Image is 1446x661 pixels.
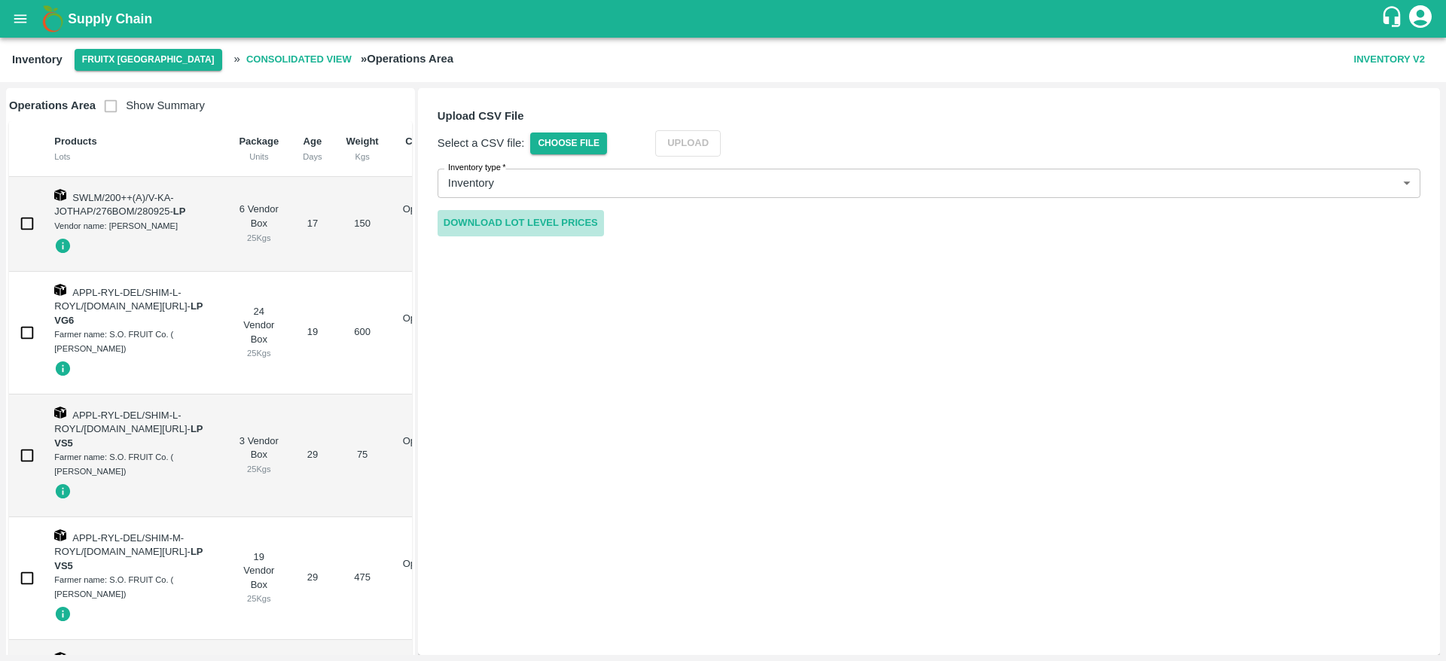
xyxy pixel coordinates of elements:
span: SWLM/200++(A)/V-KA-JOTHAP/276BOM/280925 [54,192,173,218]
div: Date [403,150,451,163]
span: APPL-RYL-DEL/SHIM-L-ROYL/[DOMAIN_NAME][URL] [54,410,187,435]
b: Operations Area [9,99,96,111]
strong: LP VS5 [54,423,203,449]
img: box [54,529,66,541]
span: 600 [354,326,371,337]
b: » Operations Area [361,53,453,65]
img: logo [38,4,68,34]
img: box [54,284,66,296]
div: Kgs [346,150,379,163]
b: Inventory [12,53,63,65]
span: 75 [357,449,368,460]
div: account of current user [1407,3,1434,35]
button: open drawer [3,2,38,36]
div: 25 Kgs [239,231,279,245]
p: Select a CSV file: [438,135,525,151]
div: customer-support [1380,5,1407,32]
div: [DATE] [403,462,451,476]
h2: » [234,47,453,73]
b: Upload CSV File [438,110,524,122]
span: - [54,423,203,449]
p: Operations Area [403,557,451,585]
strong: LP VG6 [54,300,203,326]
div: Days [303,150,322,163]
div: 24 Vendor Box [239,305,279,361]
b: Products [54,136,96,147]
div: 3 Vendor Box [239,434,279,477]
span: Choose File [530,133,607,154]
span: - [169,206,185,217]
b: Package [239,136,279,147]
div: Farmer name: S.O. FRUIT Co. ( [PERSON_NAME]) [54,450,215,478]
a: Download Lot Level Prices [438,210,604,236]
div: 6 Vendor Box [239,203,279,245]
span: 475 [354,571,371,583]
td: 17 [291,177,334,272]
p: Inventory [448,175,494,191]
div: Units [239,150,279,163]
span: APPL-RYL-DEL/SHIM-M-ROYL/[DOMAIN_NAME][URL] [54,532,187,558]
td: 29 [291,517,334,640]
div: [DATE] [403,340,451,353]
label: Inventory type [448,162,506,174]
div: Farmer name: S.O. FRUIT Co. ( [PERSON_NAME]) [54,573,215,601]
p: Operations Area [403,312,451,340]
span: Show Summary [96,99,205,111]
p: Operations Area [403,434,451,462]
button: Select DC [75,49,222,71]
b: Supply Chain [68,11,152,26]
strong: LP VS5 [54,546,203,571]
div: Lots [54,150,215,163]
div: [DATE] [403,231,451,245]
div: 19 Vendor Box [239,550,279,606]
div: Farmer name: S.O. FRUIT Co. ( [PERSON_NAME]) [54,327,215,355]
b: Age [304,136,322,147]
b: Chamber [405,136,447,147]
span: Consolidated View [240,47,358,73]
span: 150 [354,218,371,229]
button: Inventory V2 [1348,47,1431,73]
img: box [54,407,66,419]
a: Supply Chain [68,8,1380,29]
div: Vendor name: [PERSON_NAME] [54,219,215,233]
span: - [54,546,203,571]
img: box [54,189,66,201]
div: 25 Kgs [239,346,279,360]
div: 25 Kgs [239,592,279,605]
strong: LP [173,206,186,217]
b: Weight [346,136,379,147]
div: [DATE] [403,585,451,599]
div: 25 Kgs [239,462,279,476]
td: 19 [291,272,334,394]
span: APPL-RYL-DEL/SHIM-L-ROYL/[DOMAIN_NAME][URL] [54,287,187,312]
td: 29 [291,394,334,517]
b: Consolidated View [246,51,352,69]
span: - [54,300,203,326]
p: Operations Area [403,203,451,230]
